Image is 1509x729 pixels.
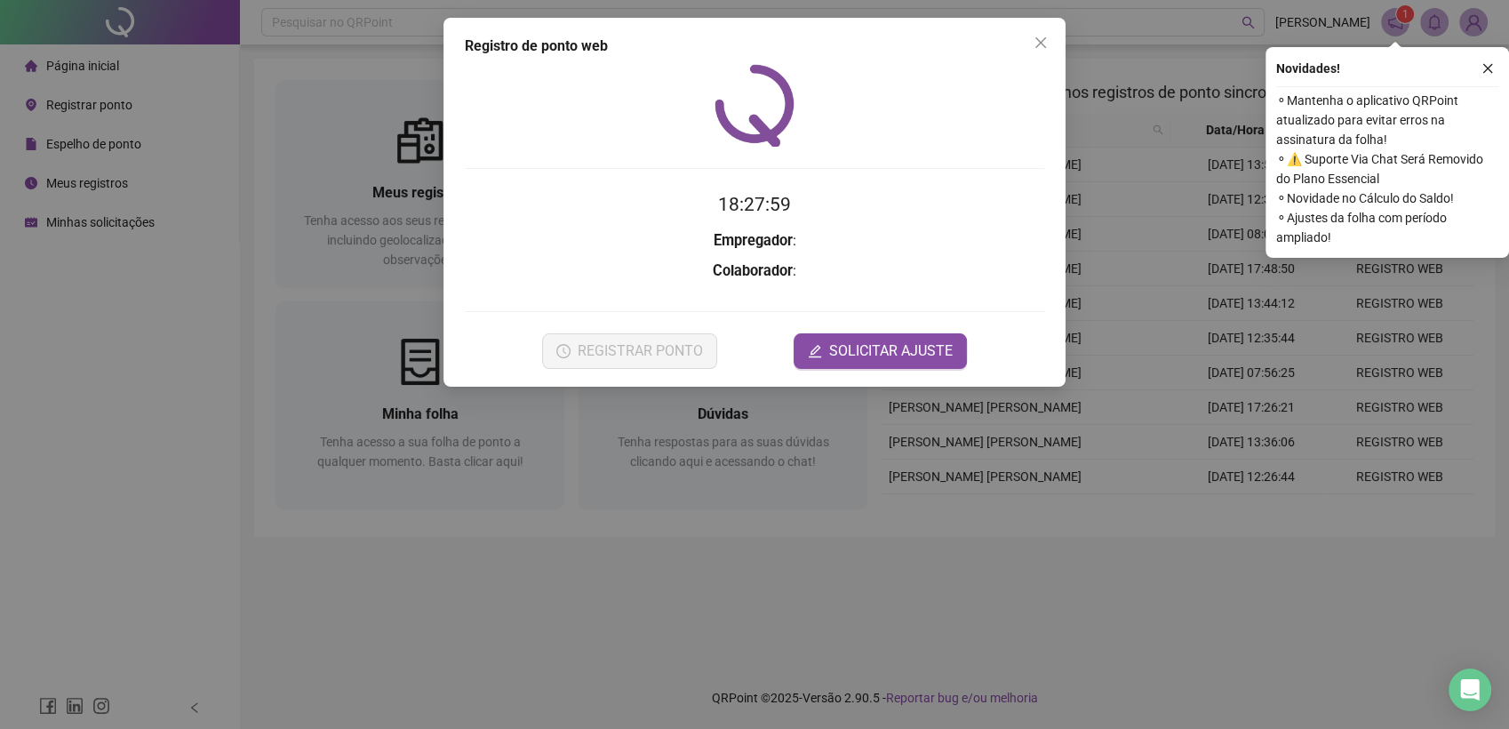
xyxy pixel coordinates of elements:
h3: : [465,229,1044,252]
button: editSOLICITAR AJUSTE [794,333,967,369]
button: REGISTRAR PONTO [542,333,717,369]
span: edit [808,344,822,358]
span: ⚬ Mantenha o aplicativo QRPoint atualizado para evitar erros na assinatura da folha! [1276,91,1498,149]
div: Registro de ponto web [465,36,1044,57]
span: ⚬ Novidade no Cálculo do Saldo! [1276,188,1498,208]
h3: : [465,260,1044,283]
img: QRPoint [715,64,794,147]
strong: Colaborador [713,262,793,279]
span: SOLICITAR AJUSTE [829,340,953,362]
time: 18:27:59 [718,194,791,215]
strong: Empregador [714,232,793,249]
div: Open Intercom Messenger [1449,669,1491,711]
span: ⚬ Ajustes da folha com período ampliado! [1276,208,1498,247]
span: close [1481,62,1494,75]
span: close [1034,36,1048,50]
span: Novidades ! [1276,59,1340,78]
span: ⚬ ⚠️ Suporte Via Chat Será Removido do Plano Essencial [1276,149,1498,188]
button: Close [1026,28,1055,57]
